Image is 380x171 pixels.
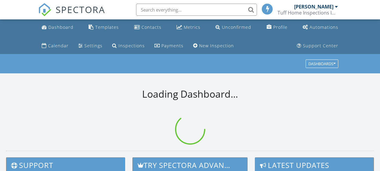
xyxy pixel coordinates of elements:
input: Search everything... [136,4,257,16]
a: New Inspection [191,40,236,52]
div: New Inspection [199,43,234,49]
div: Inspections [119,43,145,49]
a: Contacts [132,22,164,33]
a: Calendar [39,40,71,52]
div: Support Center [303,43,338,49]
div: Contacts [141,24,161,30]
div: Settings [84,43,102,49]
a: Inspections [110,40,147,52]
a: SPECTORA [38,8,105,21]
a: Unconfirmed [213,22,254,33]
div: Dashboards [308,62,336,66]
a: Payments [152,40,186,52]
img: The Best Home Inspection Software - Spectora [38,3,51,16]
a: Metrics [174,22,203,33]
div: Calendar [48,43,69,49]
a: Company Profile [264,22,290,33]
div: Payments [161,43,184,49]
span: SPECTORA [56,3,105,16]
div: Tuff Home Inspections Inc. [278,10,338,16]
a: Support Center [294,40,341,52]
button: Dashboards [306,60,338,68]
a: Automations (Basic) [300,22,341,33]
div: Templates [95,24,119,30]
div: [PERSON_NAME] [294,4,333,10]
div: Profile [273,24,287,30]
a: Dashboard [39,22,76,33]
div: Dashboard [48,24,73,30]
div: Automations [310,24,338,30]
a: Templates [86,22,121,33]
div: Metrics [184,24,200,30]
a: Settings [76,40,105,52]
div: Unconfirmed [222,24,251,30]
